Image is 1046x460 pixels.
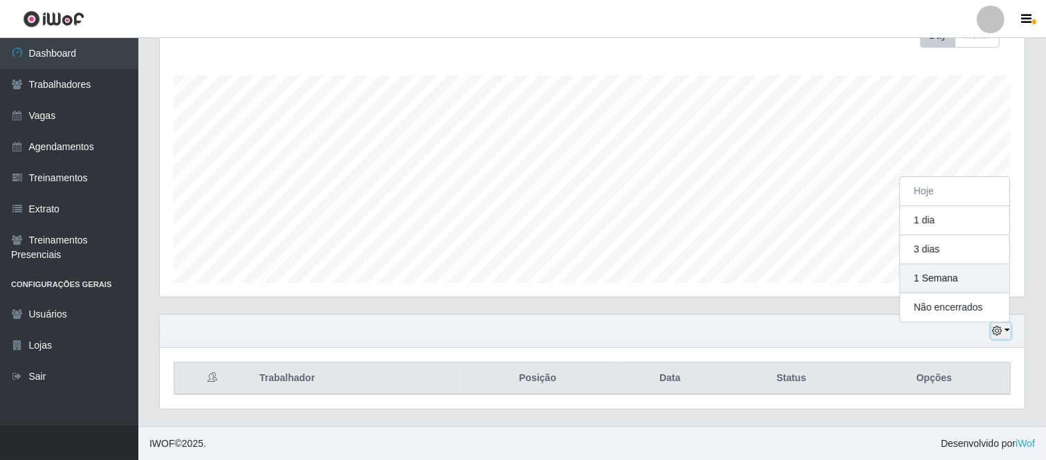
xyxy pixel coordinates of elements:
[900,293,1009,322] button: Não encerrados
[149,438,175,449] span: IWOF
[859,362,1011,395] th: Opções
[460,362,616,395] th: Posição
[900,264,1009,293] button: 1 Semana
[900,206,1009,235] button: 1 dia
[1016,438,1035,449] a: iWof
[616,362,724,395] th: Data
[251,362,460,395] th: Trabalhador
[941,436,1035,451] span: Desenvolvido por
[724,362,858,395] th: Status
[149,436,206,451] span: © 2025 .
[900,177,1009,206] button: Hoje
[900,235,1009,264] button: 3 dias
[23,10,84,28] img: CoreUI Logo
